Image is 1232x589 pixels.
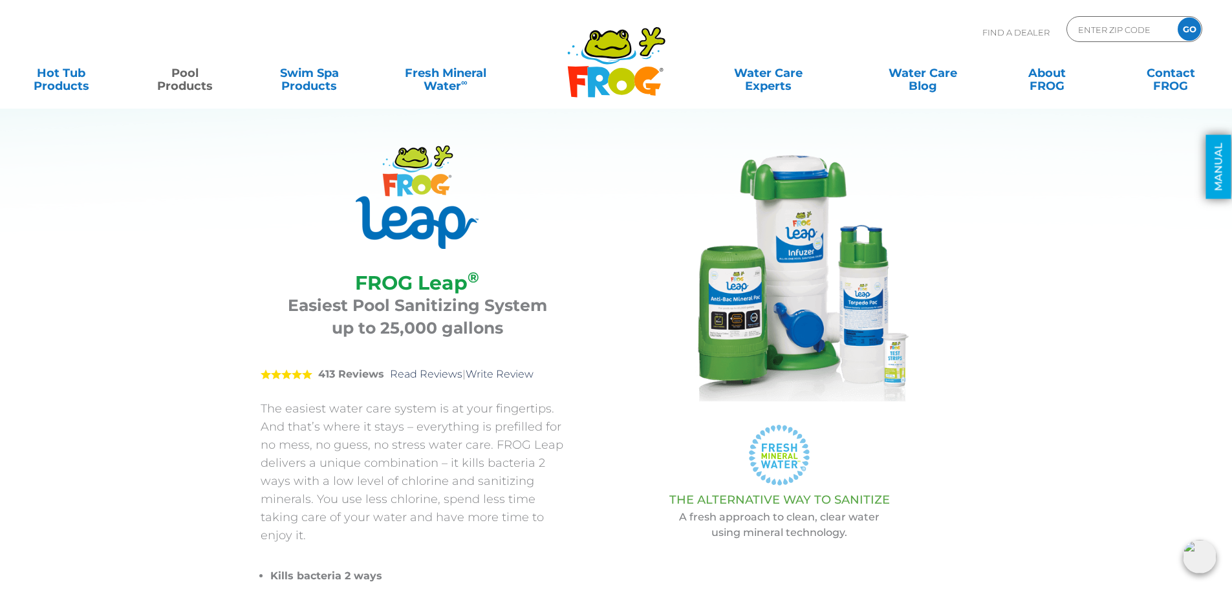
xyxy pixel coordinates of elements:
a: Swim SpaProducts [261,60,358,86]
p: The easiest water care system is at your fingertips. And that’s where it stays – everything is pr... [261,400,574,544]
a: Fresh MineralWater∞ [385,60,506,86]
a: Read Reviews [390,368,462,380]
p: Find A Dealer [982,16,1050,48]
div: | [261,349,574,400]
a: Water CareExperts [690,60,847,86]
a: Water CareBlog [874,60,971,86]
a: PoolProducts [137,60,233,86]
h3: Easiest Pool Sanitizing System up to 25,000 gallons [277,294,558,339]
sup: ® [468,268,479,286]
h3: THE ALTERNATIVE WAY TO SANITIZE [607,493,953,506]
span: 5 [261,369,312,380]
img: Product Logo [356,145,479,249]
img: openIcon [1183,540,1216,573]
li: Kills bacteria 2 ways [270,567,574,585]
a: Hot TubProducts [13,60,109,86]
a: MANUAL [1206,135,1231,199]
sup: ∞ [461,77,468,87]
h2: FROG Leap [277,272,558,294]
input: GO [1178,17,1201,41]
input: Zip Code Form [1077,20,1164,39]
a: ContactFROG [1123,60,1219,86]
a: AboutFROG [999,60,1095,86]
a: Write Review [466,368,534,380]
strong: 413 Reviews [318,368,384,380]
p: A fresh approach to clean, clear water using mineral technology. [607,509,953,541]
